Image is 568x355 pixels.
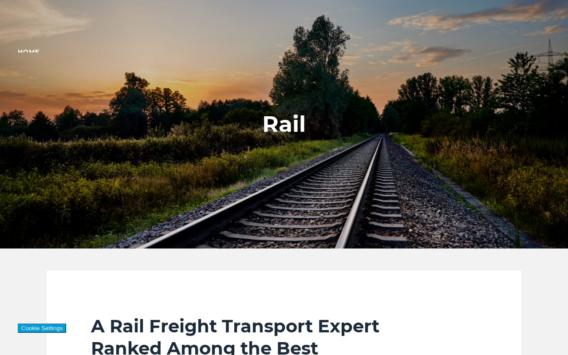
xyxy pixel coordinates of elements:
[262,111,306,137] h1: Rail
[18,323,66,333] button: Cookie Settings
[524,312,568,355] iframe: Chat Widget
[18,48,39,56] a: Home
